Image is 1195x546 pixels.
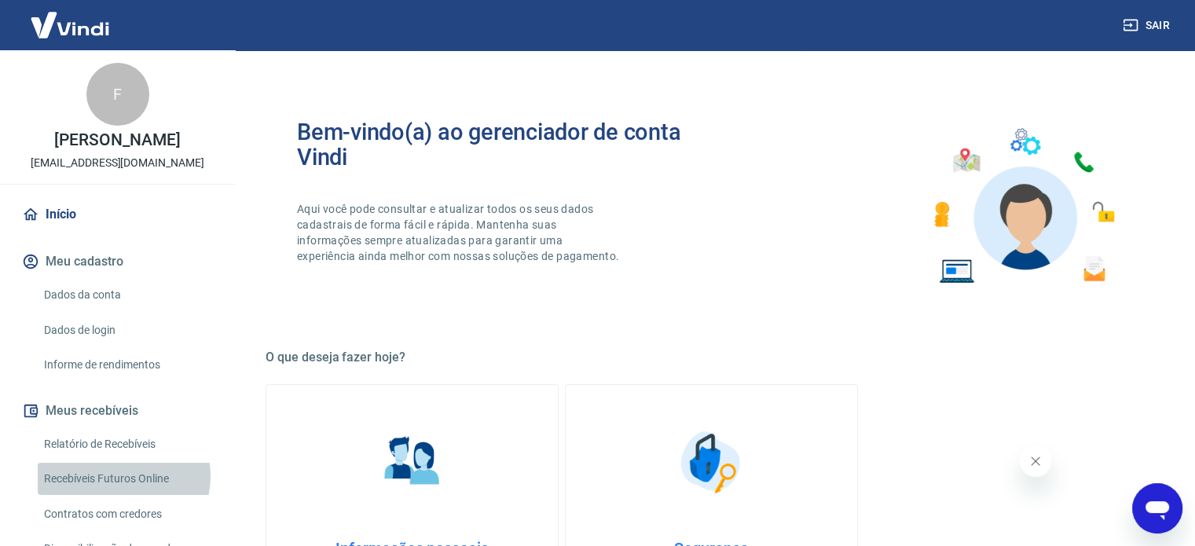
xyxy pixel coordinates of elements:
[19,197,216,232] a: Início
[297,201,622,264] p: Aqui você pode consultar e atualizar todos os seus dados cadastrais de forma fácil e rápida. Mant...
[31,155,204,171] p: [EMAIL_ADDRESS][DOMAIN_NAME]
[1120,11,1176,40] button: Sair
[673,423,751,501] img: Segurança
[1132,483,1182,533] iframe: Botão para abrir a janela de mensagens
[38,314,216,346] a: Dados de login
[373,423,452,501] img: Informações pessoais
[19,394,216,428] button: Meus recebíveis
[38,279,216,311] a: Dados da conta
[19,1,121,49] img: Vindi
[1020,445,1051,477] iframe: Fechar mensagem
[19,244,216,279] button: Meu cadastro
[54,132,180,148] p: [PERSON_NAME]
[38,428,216,460] a: Relatório de Recebíveis
[38,349,216,381] a: Informe de rendimentos
[38,498,216,530] a: Contratos com credores
[297,119,712,170] h2: Bem-vindo(a) ao gerenciador de conta Vindi
[86,63,149,126] div: F
[920,119,1126,293] img: Imagem de um avatar masculino com diversos icones exemplificando as funcionalidades do gerenciado...
[9,11,132,24] span: Olá! Precisa de ajuda?
[266,350,1157,365] h5: O que deseja fazer hoje?
[38,463,216,495] a: Recebíveis Futuros Online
